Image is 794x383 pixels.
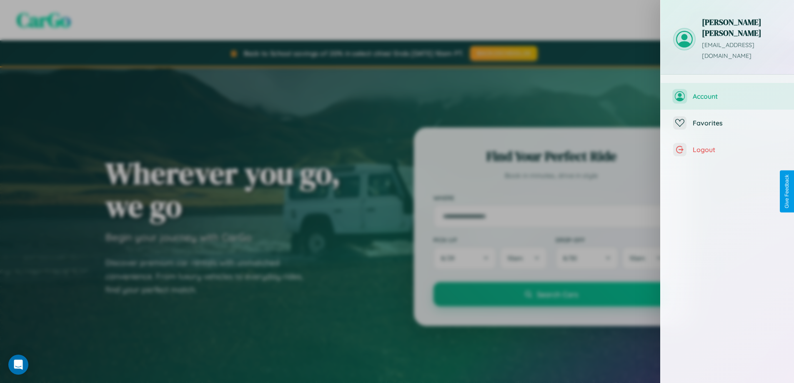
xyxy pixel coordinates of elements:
span: Account [693,92,781,100]
button: Favorites [661,110,794,136]
span: Logout [693,145,781,154]
div: Open Intercom Messenger [8,355,28,375]
button: Logout [661,136,794,163]
div: Give Feedback [784,175,790,208]
span: Favorites [693,119,781,127]
h3: [PERSON_NAME] [PERSON_NAME] [702,17,781,38]
button: Account [661,83,794,110]
p: [EMAIL_ADDRESS][DOMAIN_NAME] [702,40,781,62]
